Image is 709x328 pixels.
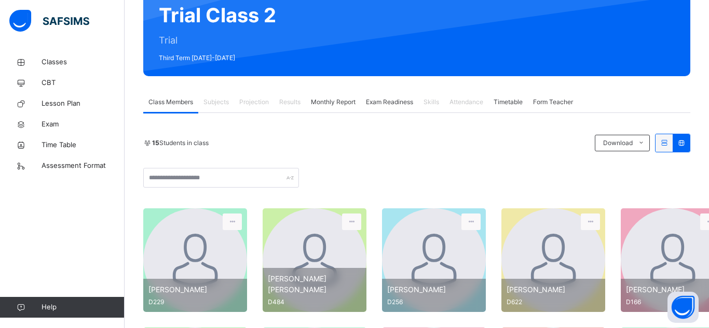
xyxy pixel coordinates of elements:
span: Timetable [494,97,523,107]
span: D229 [148,297,242,307]
button: Open asap [667,292,699,323]
span: Results [279,97,301,107]
span: Form Teacher [533,97,573,107]
span: Projection [239,97,269,107]
img: safsims [9,10,89,32]
span: Exam [42,119,125,130]
span: Attendance [449,97,483,107]
span: Monthly Report [311,97,356,107]
span: Assessment Format [42,161,125,171]
span: [PERSON_NAME] [507,284,600,295]
b: 15 [152,139,159,147]
span: [PERSON_NAME] [PERSON_NAME] [268,273,361,295]
span: Exam Readiness [366,97,413,107]
span: Skills [424,97,439,107]
span: Help [42,302,124,312]
span: Lesson Plan [42,98,125,109]
span: D622 [507,297,600,307]
span: Class Members [148,97,193,107]
span: [PERSON_NAME] [148,284,242,295]
span: Classes [42,57,125,67]
span: [PERSON_NAME] [387,284,481,295]
span: Time Table [42,140,125,150]
span: Subjects [203,97,229,107]
span: D484 [268,297,361,307]
span: Students in class [152,138,209,148]
span: CBT [42,78,125,88]
span: D256 [387,297,481,307]
span: Download [603,138,633,148]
